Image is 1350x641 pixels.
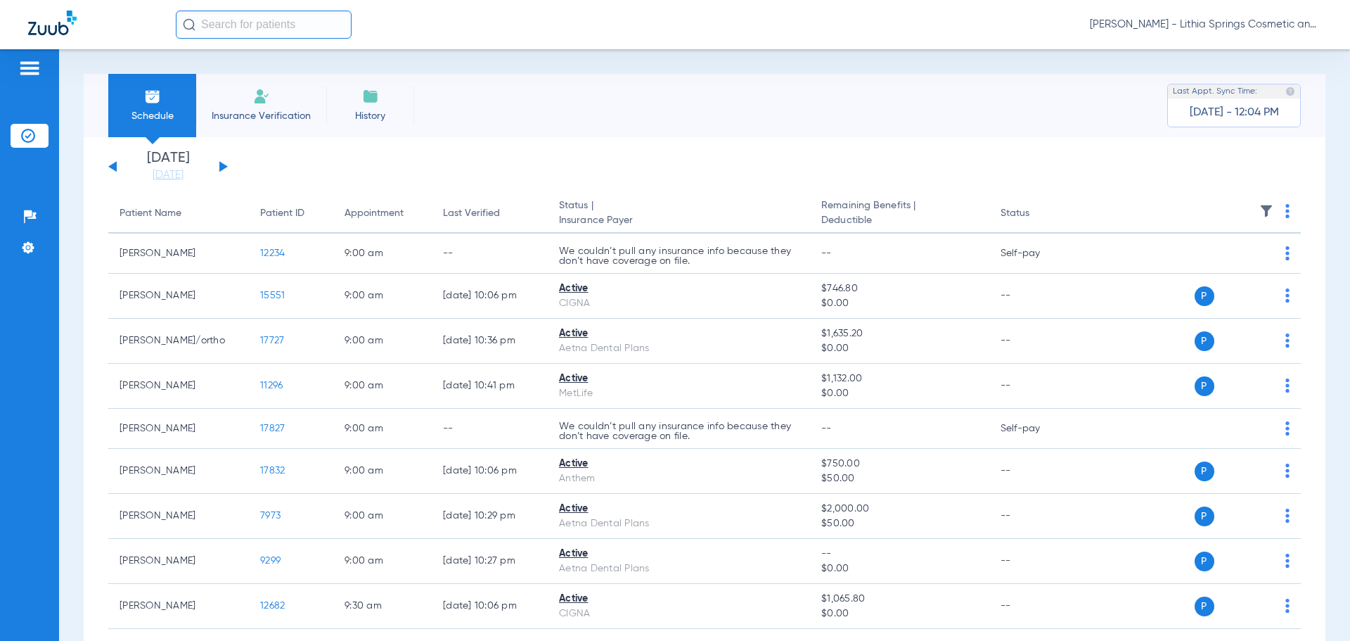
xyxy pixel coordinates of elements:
[1285,464,1290,478] img: group-dot-blue.svg
[559,502,799,516] div: Active
[821,471,977,486] span: $50.00
[989,449,1084,494] td: --
[432,584,548,629] td: [DATE] 10:06 PM
[443,206,500,221] div: Last Verified
[345,206,420,221] div: Appointment
[821,516,977,531] span: $50.00
[126,168,210,182] a: [DATE]
[333,364,432,409] td: 9:00 AM
[1285,246,1290,260] img: group-dot-blue.svg
[989,274,1084,319] td: --
[559,471,799,486] div: Anthem
[207,109,316,123] span: Insurance Verification
[559,246,799,266] p: We couldn’t pull any insurance info because they don’t have coverage on file.
[119,109,186,123] span: Schedule
[333,409,432,449] td: 9:00 AM
[1190,106,1279,120] span: [DATE] - 12:04 PM
[1195,552,1214,571] span: P
[810,194,989,234] th: Remaining Benefits |
[821,372,977,386] span: $1,132.00
[1195,462,1214,481] span: P
[1195,331,1214,351] span: P
[821,296,977,311] span: $0.00
[1195,376,1214,396] span: P
[432,449,548,494] td: [DATE] 10:06 PM
[559,592,799,607] div: Active
[18,60,41,77] img: hamburger-icon
[989,494,1084,539] td: --
[559,561,799,576] div: Aetna Dental Plans
[1090,18,1322,32] span: [PERSON_NAME] - Lithia Springs Cosmetic and Family Dentistry
[989,364,1084,409] td: --
[260,556,281,566] span: 9299
[1173,84,1257,99] span: Last Appt. Sync Time:
[260,206,304,221] div: Patient ID
[989,234,1084,274] td: Self-pay
[821,213,977,228] span: Deductible
[821,248,832,258] span: --
[821,386,977,401] span: $0.00
[108,234,249,274] td: [PERSON_NAME]
[345,206,404,221] div: Appointment
[1195,597,1214,616] span: P
[1285,421,1290,436] img: group-dot-blue.svg
[821,561,977,576] span: $0.00
[559,296,799,311] div: CIGNA
[1285,599,1290,613] img: group-dot-blue.svg
[989,319,1084,364] td: --
[559,421,799,441] p: We couldn’t pull any insurance info because they don’t have coverage on file.
[989,194,1084,234] th: Status
[548,194,810,234] th: Status |
[432,364,548,409] td: [DATE] 10:41 PM
[559,372,799,386] div: Active
[432,539,548,584] td: [DATE] 10:27 PM
[333,319,432,364] td: 9:00 AM
[253,88,270,105] img: Manual Insurance Verification
[989,409,1084,449] td: Self-pay
[559,386,799,401] div: MetLife
[260,511,281,521] span: 7973
[1259,204,1273,218] img: filter.svg
[260,424,285,433] span: 17827
[1285,334,1290,348] img: group-dot-blue.svg
[333,234,432,274] td: 9:00 AM
[108,319,249,364] td: [PERSON_NAME]/ortho
[1195,507,1214,526] span: P
[260,381,283,391] span: 11296
[821,281,977,296] span: $746.80
[333,494,432,539] td: 9:00 AM
[559,341,799,356] div: Aetna Dental Plans
[333,449,432,494] td: 9:00 AM
[108,274,249,319] td: [PERSON_NAME]
[126,151,210,182] li: [DATE]
[821,424,832,433] span: --
[1285,204,1290,218] img: group-dot-blue.svg
[559,213,799,228] span: Insurance Payer
[120,206,238,221] div: Patient Name
[337,109,404,123] span: History
[432,319,548,364] td: [DATE] 10:36 PM
[559,547,799,561] div: Active
[1285,87,1295,96] img: last sync help info
[333,274,432,319] td: 9:00 AM
[821,502,977,516] span: $2,000.00
[559,326,799,341] div: Active
[362,88,379,105] img: History
[432,494,548,539] td: [DATE] 10:29 PM
[260,466,285,476] span: 17832
[260,291,285,300] span: 15551
[260,206,322,221] div: Patient ID
[260,248,285,258] span: 12234
[559,607,799,621] div: CIGNA
[821,326,977,341] span: $1,635.20
[989,539,1084,584] td: --
[28,11,77,35] img: Zuub Logo
[108,364,249,409] td: [PERSON_NAME]
[1285,509,1290,523] img: group-dot-blue.svg
[176,11,352,39] input: Search for patients
[108,539,249,584] td: [PERSON_NAME]
[333,539,432,584] td: 9:00 AM
[821,607,977,621] span: $0.00
[559,457,799,471] div: Active
[432,409,548,449] td: --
